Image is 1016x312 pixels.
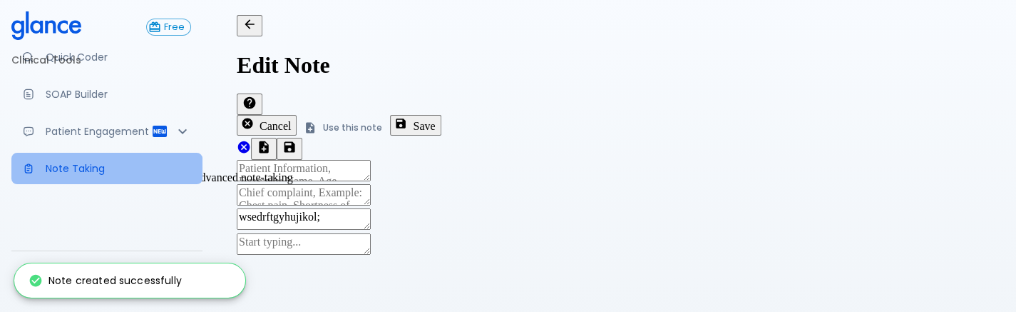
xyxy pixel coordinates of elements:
div: Note created successfully [29,268,182,293]
button: Cancel and go back to notes [237,115,297,135]
p: SOAP Builder [46,87,191,101]
a: Advanced note-taking [11,153,202,184]
p: Patient Engagement [46,124,151,139]
div: GlanceTest 1509PRODTEST [11,257,202,306]
textarea: wsedrftgyhujikol; [237,208,371,230]
button: Back to notes [237,15,262,36]
div: Advanced note-taking [192,171,293,184]
a: Click to view or change your subscription [146,19,202,36]
button: Save note [390,115,441,135]
button: Use this note for Quick Coder, SOAP Builder, Patient Report [297,117,390,138]
button: Free [146,19,191,36]
a: Docugen: Compose a clinical documentation in seconds [11,79,202,110]
h1: Edit Note [237,52,993,79]
div: Patient Reports & Referrals [11,116,202,147]
p: Note Taking [46,161,191,176]
li: Clinical Tools [11,43,202,77]
button: Use this note for Quick Coder, SOAP Builder, Patient Report [251,138,277,159]
li: Support [11,201,202,236]
button: How to use notes [237,94,262,115]
span: Free [158,22,190,33]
